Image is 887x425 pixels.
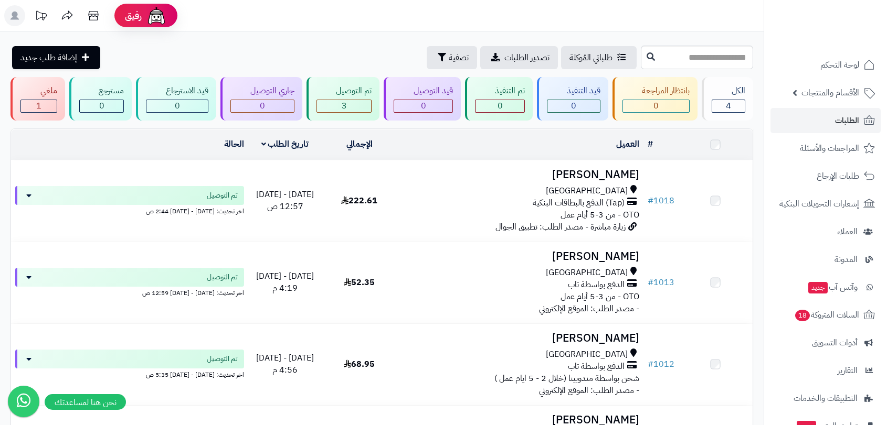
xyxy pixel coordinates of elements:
a: جاري التوصيل 0 [218,77,304,121]
h3: [PERSON_NAME] [400,169,639,181]
span: الدفع بواسطة تاب [568,361,625,373]
div: تم التوصيل [316,85,372,97]
a: التطبيقات والخدمات [770,386,881,411]
span: السلات المتروكة [794,308,859,322]
span: طلبات الإرجاع [817,169,859,183]
span: 4 [726,100,731,112]
a: مسترجع 0 [67,77,134,121]
img: logo-2.png [816,22,877,44]
span: 0 [175,100,180,112]
span: [GEOGRAPHIC_DATA] [546,185,628,197]
a: #1012 [648,358,674,370]
h3: [PERSON_NAME] [400,250,639,263]
div: جاري التوصيل [230,85,294,97]
a: الحالة [224,138,244,150]
a: العملاء [770,219,881,244]
div: قيد التوصيل [394,85,453,97]
a: #1018 [648,194,674,207]
span: 0 [260,100,265,112]
span: تم التوصيل [207,190,238,201]
span: التقارير [838,363,858,378]
span: # [648,358,653,370]
span: 68.95 [344,358,375,370]
span: الأقسام والمنتجات [801,85,859,100]
div: 0 [146,100,208,112]
a: تصدير الطلبات [480,46,558,69]
span: 1 [36,100,41,112]
a: # [648,138,653,150]
a: تحديثات المنصة [28,5,54,29]
span: طلباتي المُوكلة [569,51,613,64]
a: ملغي 1 [8,77,67,121]
span: الطلبات [835,113,859,128]
button: تصفية [427,46,477,69]
span: العملاء [837,224,858,239]
a: طلبات الإرجاع [770,164,881,189]
a: قيد التنفيذ 0 [535,77,610,121]
a: العميل [616,138,639,150]
a: الإجمالي [346,138,373,150]
span: إشعارات التحويلات البنكية [779,197,859,211]
span: 18 [795,310,810,322]
span: 52.35 [344,276,375,289]
span: [DATE] - [DATE] 12:57 ص [256,188,314,213]
span: 222.61 [341,194,377,207]
span: شحن بواسطة مندوبينا (خلال 2 - 5 ايام عمل ) [494,372,639,385]
div: بانتظار المراجعة [622,85,690,97]
span: جديد [808,282,828,293]
td: - مصدر الطلب: الموقع الإلكتروني [396,324,643,405]
a: إضافة طلب جديد [12,46,100,69]
td: - مصدر الطلب: الموقع الإلكتروني [396,242,643,323]
div: 0 [394,100,452,112]
div: تم التنفيذ [475,85,525,97]
div: اخر تحديث: [DATE] - [DATE] 2:44 ص [15,205,244,216]
a: بانتظار المراجعة 0 [610,77,700,121]
img: ai-face.png [146,5,167,26]
span: OTO - من 3-5 أيام عمل [561,290,639,303]
span: 0 [653,100,659,112]
a: قيد الاسترجاع 0 [134,77,218,121]
span: 0 [99,100,104,112]
a: تم التنفيذ 0 [463,77,535,121]
div: قيد الاسترجاع [146,85,208,97]
div: 1 [21,100,57,112]
a: الطلبات [770,108,881,133]
a: #1013 [648,276,674,289]
span: زيارة مباشرة - مصدر الطلب: تطبيق الجوال [495,221,626,233]
a: تم التوصيل 3 [304,77,382,121]
span: تصدير الطلبات [504,51,550,64]
span: المراجعات والأسئلة [800,141,859,156]
span: تصفية [449,51,469,64]
span: رفيق [125,9,142,22]
div: 3 [317,100,372,112]
span: وآتس آب [807,280,858,295]
a: التقارير [770,358,881,383]
a: المدونة [770,247,881,272]
span: تم التوصيل [207,272,238,282]
a: تاريخ الطلب [261,138,309,150]
a: السلات المتروكة18 [770,302,881,328]
a: طلباتي المُوكلة [561,46,637,69]
div: مسترجع [79,85,124,97]
div: 0 [547,100,600,112]
span: (Tap) الدفع بالبطاقات البنكية [533,197,625,209]
span: لوحة التحكم [820,58,859,72]
div: الكل [712,85,745,97]
a: وآتس آبجديد [770,275,881,300]
div: 0 [80,100,124,112]
span: تم التوصيل [207,354,238,364]
a: إشعارات التحويلات البنكية [770,191,881,216]
a: قيد التوصيل 0 [382,77,463,121]
div: 0 [623,100,690,112]
div: ملغي [20,85,57,97]
a: لوحة التحكم [770,52,881,78]
span: 0 [571,100,576,112]
a: الكل4 [700,77,755,121]
span: 0 [498,100,503,112]
a: المراجعات والأسئلة [770,136,881,161]
span: [GEOGRAPHIC_DATA] [546,348,628,361]
span: # [648,276,653,289]
span: 0 [421,100,426,112]
div: اخر تحديث: [DATE] - [DATE] 5:35 ص [15,368,244,379]
span: التطبيقات والخدمات [794,391,858,406]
